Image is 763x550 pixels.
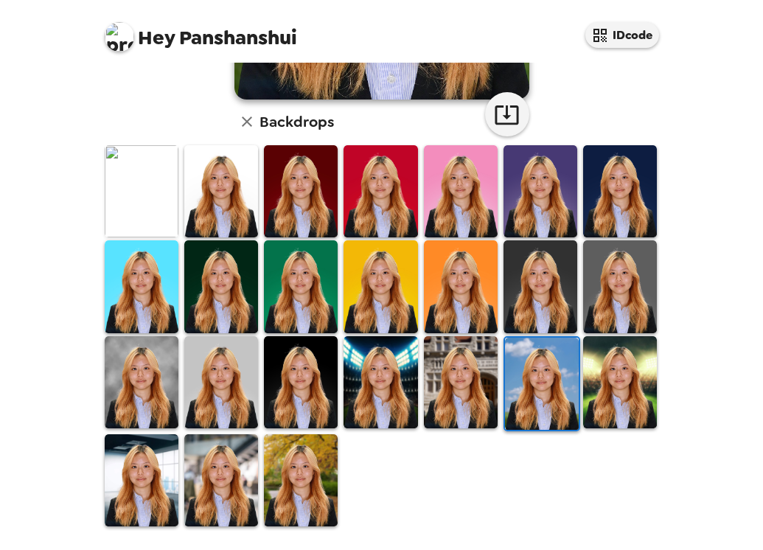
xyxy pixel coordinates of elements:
span: Hey [138,24,175,51]
button: IDcode [585,22,659,48]
h6: Backdrops [259,110,334,133]
img: Original [105,145,178,237]
img: profile pic [105,22,134,52]
span: Panshanshui [105,15,297,48]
